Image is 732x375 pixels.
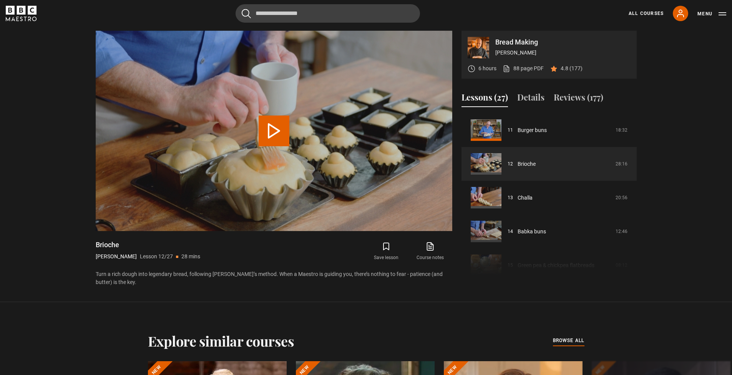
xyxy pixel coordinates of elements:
button: Save lesson [364,240,408,263]
button: Reviews (177) [554,91,603,107]
h2: Explore similar courses [148,333,294,349]
button: Details [517,91,544,107]
h1: Brioche [96,240,200,249]
a: Babka buns [518,228,546,236]
a: All Courses [629,10,664,17]
p: Bread Making [495,39,631,46]
svg: BBC Maestro [6,6,37,21]
a: Burger buns [518,126,547,134]
video-js: Video Player [96,31,452,231]
p: 6 hours [478,64,496,73]
a: Course notes [408,240,452,263]
a: browse all [553,337,584,345]
button: Play Lesson Brioche [259,116,289,146]
button: Lessons (27) [461,91,508,107]
p: Lesson 12/27 [140,253,173,261]
a: 88 page PDF [503,64,544,73]
p: Turn a rich dough into legendary bread, following [PERSON_NAME]’s method. When a Maestro is guidi... [96,270,452,286]
input: Search [236,4,420,23]
p: 28 mins [181,253,200,261]
p: [PERSON_NAME] [495,49,631,57]
button: Submit the search query [242,9,251,18]
p: [PERSON_NAME] [96,253,137,261]
button: Toggle navigation [697,10,726,18]
p: 4.8 (177) [561,64,583,73]
a: Challa [518,194,533,202]
a: Brioche [518,160,536,168]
